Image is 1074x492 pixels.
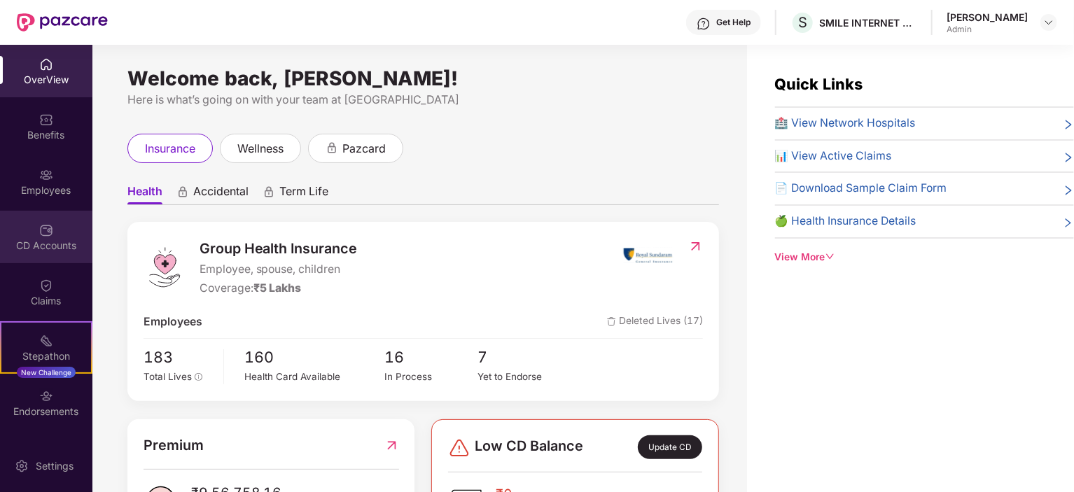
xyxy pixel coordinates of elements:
span: Low CD Balance [475,435,583,459]
span: Group Health Insurance [200,238,358,260]
div: animation [326,141,338,154]
img: svg+xml;base64,PHN2ZyBpZD0iSGVscC0zMngzMiIgeG1sbnM9Imh0dHA6Ly93d3cudzMub3JnLzIwMDAvc3ZnIiB3aWR0aD... [697,17,711,31]
div: Stepathon [1,349,91,363]
span: S [798,14,807,31]
span: info-circle [195,373,203,381]
img: RedirectIcon [688,239,703,253]
span: Deleted Lives (17) [607,314,703,331]
img: svg+xml;base64,PHN2ZyBpZD0iRW5kb3JzZW1lbnRzIiB4bWxucz0iaHR0cDovL3d3dy53My5vcmcvMjAwMC9zdmciIHdpZH... [39,389,53,403]
span: pazcard [342,140,386,157]
span: right [1063,118,1074,132]
span: down [825,252,835,262]
span: right [1063,150,1074,165]
div: Health Card Available [245,370,385,384]
img: svg+xml;base64,PHN2ZyBpZD0iRGFuZ2VyLTMyeDMyIiB4bWxucz0iaHR0cDovL3d3dy53My5vcmcvMjAwMC9zdmciIHdpZH... [448,437,470,459]
span: 183 [144,346,214,370]
img: logo [144,246,186,288]
span: ₹5 Lakhs [253,281,302,295]
img: svg+xml;base64,PHN2ZyBpZD0iQ0RfQWNjb3VudHMiIGRhdGEtbmFtZT0iQ0QgQWNjb3VudHMiIHhtbG5zPSJodHRwOi8vd3... [39,223,53,237]
img: New Pazcare Logo [17,13,108,31]
span: 16 [384,346,477,370]
div: animation [263,185,275,198]
img: svg+xml;base64,PHN2ZyBpZD0iSG9tZSIgeG1sbnM9Imh0dHA6Ly93d3cudzMub3JnLzIwMDAvc3ZnIiB3aWR0aD0iMjAiIG... [39,57,53,71]
img: svg+xml;base64,PHN2ZyBpZD0iQ2xhaW0iIHhtbG5zPSJodHRwOi8vd3d3LnczLm9yZy8yMDAwL3N2ZyIgd2lkdGg9IjIwIi... [39,279,53,293]
span: right [1063,183,1074,197]
img: insurerIcon [622,238,674,273]
span: Employee, spouse, children [200,261,358,279]
img: RedirectIcon [384,435,399,456]
div: animation [176,185,189,198]
span: Health [127,184,162,204]
span: 🏥 View Network Hospitals [775,115,916,132]
div: Update CD [638,435,702,459]
span: 📊 View Active Claims [775,148,892,165]
span: 160 [245,346,385,370]
img: deleteIcon [607,317,616,326]
div: New Challenge [17,367,76,378]
span: wellness [237,140,284,157]
span: Quick Links [775,75,863,93]
div: [PERSON_NAME] [947,10,1028,24]
span: 📄 Download Sample Claim Form [775,180,947,197]
div: Get Help [716,17,751,28]
span: Term Life [279,184,328,204]
img: svg+xml;base64,PHN2ZyB4bWxucz0iaHR0cDovL3d3dy53My5vcmcvMjAwMC9zdmciIHdpZHRoPSIyMSIgaGVpZ2h0PSIyMC... [39,334,53,348]
div: View More [775,250,1074,265]
span: 7 [478,346,571,370]
div: Admin [947,24,1028,35]
div: SMILE INTERNET TECHNOLOGIES PRIVATE LIMITED [819,16,917,29]
span: Employees [144,314,202,331]
div: In Process [384,370,477,384]
span: Premium [144,435,204,456]
div: Yet to Endorse [478,370,571,384]
div: Welcome back, [PERSON_NAME]! [127,73,719,84]
span: Accidental [193,184,249,204]
img: svg+xml;base64,PHN2ZyBpZD0iQmVuZWZpdHMiIHhtbG5zPSJodHRwOi8vd3d3LnczLm9yZy8yMDAwL3N2ZyIgd2lkdGg9Ij... [39,113,53,127]
img: svg+xml;base64,PHN2ZyBpZD0iRW1wbG95ZWVzIiB4bWxucz0iaHR0cDovL3d3dy53My5vcmcvMjAwMC9zdmciIHdpZHRoPS... [39,168,53,182]
span: Total Lives [144,371,192,382]
img: svg+xml;base64,PHN2ZyBpZD0iRHJvcGRvd24tMzJ4MzIiIHhtbG5zPSJodHRwOi8vd3d3LnczLm9yZy8yMDAwL3N2ZyIgd2... [1043,17,1054,28]
span: 🍏 Health Insurance Details [775,213,916,230]
img: svg+xml;base64,PHN2ZyBpZD0iU2V0dGluZy0yMHgyMCIgeG1sbnM9Imh0dHA6Ly93d3cudzMub3JnLzIwMDAvc3ZnIiB3aW... [15,459,29,473]
div: Coverage: [200,280,358,297]
span: right [1063,216,1074,230]
span: insurance [145,140,195,157]
div: Settings [32,459,78,473]
div: Here is what’s going on with your team at [GEOGRAPHIC_DATA] [127,91,719,108]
